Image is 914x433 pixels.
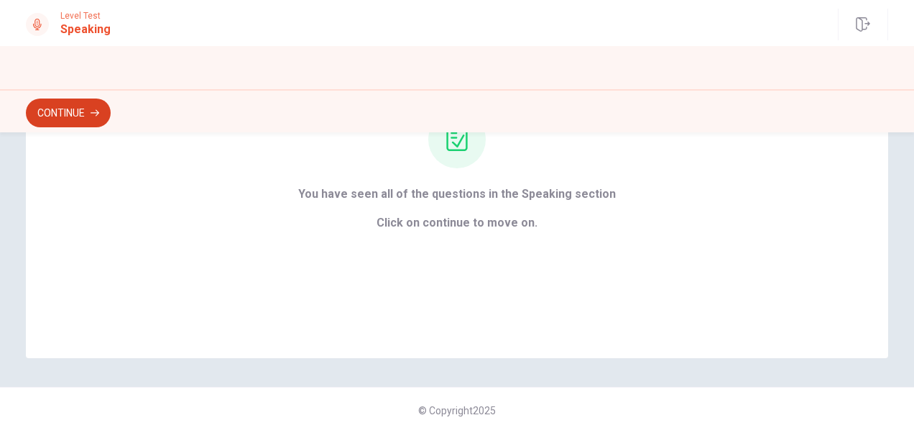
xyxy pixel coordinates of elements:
[298,186,616,203] span: You have seen all of the questions in the Speaking section
[298,214,616,232] span: Click on continue to move on.
[60,11,111,21] span: Level Test
[418,405,496,416] span: © Copyright 2025
[60,21,111,38] h1: Speaking
[26,99,111,127] button: Continue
